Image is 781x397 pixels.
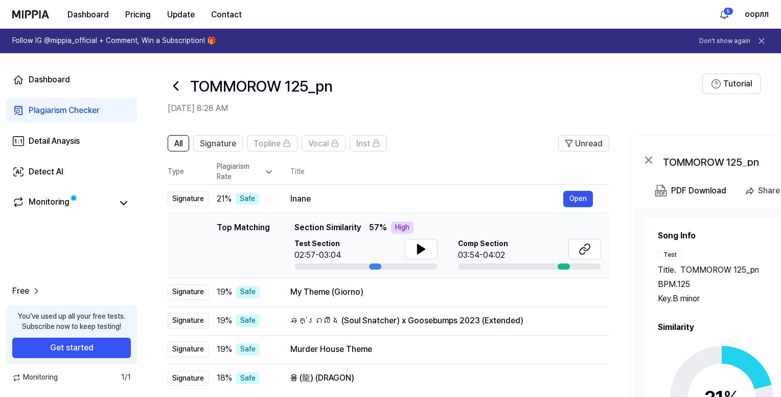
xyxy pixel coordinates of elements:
[290,315,593,327] div: ឆក់ព្រលឹង (Soul Snatcher) x Goosebumps 2023 (Extended)
[217,193,232,205] span: 21 %
[168,160,209,185] th: Type
[18,312,125,332] div: You’ve used up all your free tests. Subscribe now to keep testing!
[458,249,508,261] div: 03:54-04:02
[121,372,131,383] span: 1 / 1
[159,1,203,29] a: Update
[168,135,189,151] button: All
[369,222,387,234] span: 57 %
[658,250,682,260] div: Test
[174,138,182,150] span: All
[655,185,667,197] img: PDF Download
[294,239,341,249] span: Test Section
[29,135,80,147] div: Detail Anaysis
[168,342,209,357] div: Signature
[168,102,702,115] h2: [DATE] 8:28 AM
[723,7,733,15] div: 5
[168,313,209,328] div: Signature
[658,278,779,291] div: BPM. 125
[653,181,728,201] button: PDF Download
[217,222,270,270] div: Top Matching
[575,138,603,150] span: Unread
[12,196,112,210] a: Monitoring
[758,184,780,197] div: Share
[200,138,236,150] span: Signature
[658,293,779,305] div: Key. B minor
[745,8,769,20] button: оорлл
[563,191,593,207] button: Open
[290,372,593,384] div: 용 (龍) (DRAGON)
[6,160,137,184] a: Detect AI
[290,160,609,184] th: Title
[236,193,259,205] div: Safe
[12,36,216,46] h1: Follow IG @mippia_official + Comment, Win a Subscription! 🎁
[217,343,232,356] span: 19 %
[290,343,593,356] div: Murder House Theme
[294,249,341,261] div: 02:57-03:04
[12,338,131,358] button: Get started
[702,74,761,94] button: Tutorial
[716,6,732,23] button: 알림5
[236,343,260,356] div: Safe
[680,264,759,276] span: TOMMOROW 125_pn
[168,371,209,386] div: Signature
[350,135,387,151] button: Inst
[217,286,232,298] span: 19 %
[308,138,329,150] span: Vocal
[458,239,508,249] span: Comp Section
[6,129,137,153] a: Detail Anaysis
[12,285,29,297] span: Free
[254,138,281,150] span: Topline
[29,104,100,117] div: Plagiarism Checker
[718,8,730,20] img: 알림
[29,166,63,178] div: Detect AI
[6,68,137,92] a: Dashboard
[356,138,370,150] span: Inst
[294,222,361,234] span: Section Similarity
[29,196,70,210] div: Monitoring
[236,372,260,385] div: Safe
[391,222,414,234] div: High
[203,5,250,25] button: Contact
[217,315,232,327] span: 19 %
[168,284,209,300] div: Signature
[671,184,726,197] div: PDF Download
[236,286,260,298] div: Safe
[217,372,232,384] span: 18 %
[290,286,593,298] div: My Theme (Giorno)
[247,135,297,151] button: Topline
[290,193,563,205] div: Inane
[236,315,260,327] div: Safe
[12,372,58,383] span: Monitoring
[12,10,49,18] img: logo
[159,5,203,25] button: Update
[168,191,209,207] div: Signature
[558,135,609,151] button: Unread
[6,98,137,123] a: Plagiarism Checker
[117,5,159,25] button: Pricing
[12,285,41,297] a: Free
[59,5,117,25] button: Dashboard
[190,75,333,97] h1: TOMMOROW 125_pn
[302,135,346,151] button: Vocal
[193,135,243,151] button: Signature
[699,37,750,46] button: Don't show again
[217,162,274,182] div: Plagiarism Rate
[29,74,70,86] div: Dashboard
[658,264,676,276] span: Title .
